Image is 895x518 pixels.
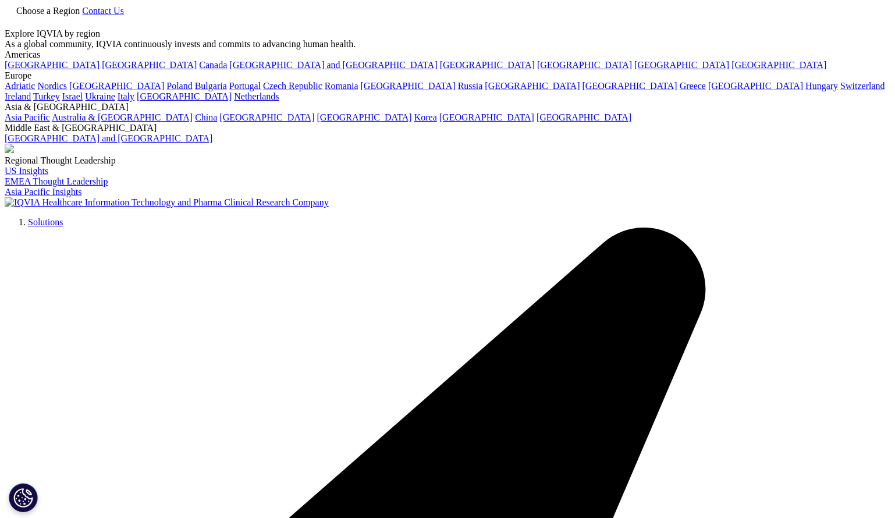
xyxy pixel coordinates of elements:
[5,123,890,133] div: Middle East & [GEOGRAPHIC_DATA]
[5,29,890,39] div: Explore IQVIA by region
[52,112,193,122] a: Australia & [GEOGRAPHIC_DATA]
[199,60,227,70] a: Canada
[634,60,729,70] a: [GEOGRAPHIC_DATA]
[5,70,890,81] div: Europe
[414,112,437,122] a: Korea
[5,166,48,176] a: US Insights
[166,81,192,91] a: Poland
[5,91,31,101] a: Ireland
[137,91,232,101] a: [GEOGRAPHIC_DATA]
[102,60,197,70] a: [GEOGRAPHIC_DATA]
[28,217,63,227] a: Solutions
[708,81,803,91] a: [GEOGRAPHIC_DATA]
[5,49,890,60] div: Americas
[5,112,50,122] a: Asia Pacific
[325,81,358,91] a: Romania
[840,81,885,91] a: Switzerland
[5,81,35,91] a: Adriatic
[537,112,631,122] a: [GEOGRAPHIC_DATA]
[5,197,329,208] img: IQVIA Healthcare Information Technology and Pharma Clinical Research Company
[5,176,108,186] a: EMEA Thought Leadership
[195,81,227,91] a: Bulgaria
[5,102,890,112] div: Asia & [GEOGRAPHIC_DATA]
[195,112,217,122] a: China
[234,91,279,101] a: Netherlands
[69,81,164,91] a: [GEOGRAPHIC_DATA]
[263,81,322,91] a: Czech Republic
[805,81,838,91] a: Hungary
[229,81,261,91] a: Portugal
[361,81,456,91] a: [GEOGRAPHIC_DATA]
[229,60,437,70] a: [GEOGRAPHIC_DATA] and [GEOGRAPHIC_DATA]
[680,81,706,91] a: Greece
[118,91,134,101] a: Italy
[537,60,632,70] a: [GEOGRAPHIC_DATA]
[37,81,67,91] a: Nordics
[5,144,14,153] img: 2093_analyzing-data-using-big-screen-display-and-laptop.png
[731,60,826,70] a: [GEOGRAPHIC_DATA]
[5,60,100,70] a: [GEOGRAPHIC_DATA]
[9,483,38,512] button: Cookies Settings
[5,187,81,197] a: Asia Pacific Insights
[458,81,483,91] a: Russia
[85,91,115,101] a: Ukraine
[439,112,534,122] a: [GEOGRAPHIC_DATA]
[62,91,83,101] a: Israel
[219,112,314,122] a: [GEOGRAPHIC_DATA]
[16,6,80,16] span: Choose a Region
[82,6,124,16] a: Contact Us
[33,91,60,101] a: Turkey
[317,112,412,122] a: [GEOGRAPHIC_DATA]
[5,133,212,143] a: [GEOGRAPHIC_DATA] and [GEOGRAPHIC_DATA]
[485,81,580,91] a: [GEOGRAPHIC_DATA]
[5,155,890,166] div: Regional Thought Leadership
[5,39,890,49] div: As a global community, IQVIA continuously invests and commits to advancing human health.
[440,60,535,70] a: [GEOGRAPHIC_DATA]
[583,81,677,91] a: [GEOGRAPHIC_DATA]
